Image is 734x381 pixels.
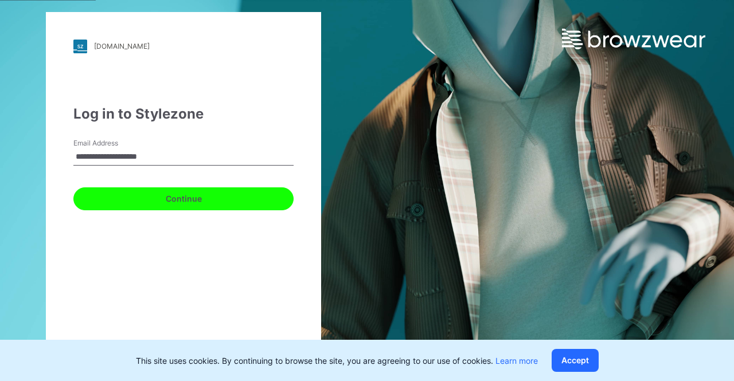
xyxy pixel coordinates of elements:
[73,138,154,148] label: Email Address
[73,40,87,53] img: stylezone-logo.562084cfcfab977791bfbf7441f1a819.svg
[495,356,538,366] a: Learn more
[562,29,705,49] img: browzwear-logo.e42bd6dac1945053ebaf764b6aa21510.svg
[73,104,294,124] div: Log in to Stylezone
[552,349,599,372] button: Accept
[73,187,294,210] button: Continue
[73,40,294,53] a: [DOMAIN_NAME]
[136,355,538,367] p: This site uses cookies. By continuing to browse the site, you are agreeing to our use of cookies.
[94,42,150,50] div: [DOMAIN_NAME]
